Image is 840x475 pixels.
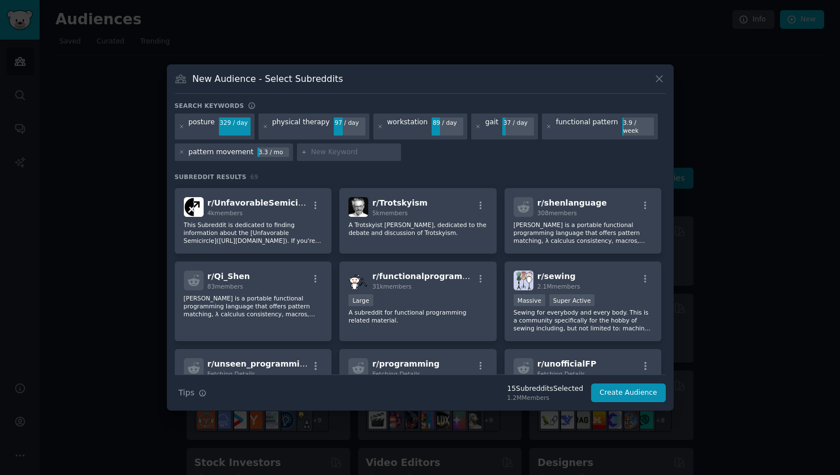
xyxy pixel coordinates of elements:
span: r/ Trotskyism [372,198,428,207]
span: r/ unseen_programming [208,359,311,368]
span: 308 members [537,210,577,216]
button: Create Audience [591,384,666,403]
span: Fetching Details... [372,371,425,377]
div: 329 / day [219,117,251,128]
span: Fetching Details... [208,371,261,377]
div: Super Active [549,294,595,306]
img: functionalprogramming [348,271,368,290]
div: 15 Subreddit s Selected [507,384,583,394]
span: 5k members [372,210,408,216]
span: Tips [179,387,195,399]
div: 3.3 / mo [257,147,289,158]
span: Fetching Details... [537,371,591,377]
span: 31k members [372,283,411,290]
div: 1.2M Members [507,394,583,402]
button: Tips [175,383,210,403]
div: Large [348,294,373,306]
span: 83 members [208,283,243,290]
div: workstation [387,117,428,136]
div: pattern movement [188,147,253,158]
div: 37 / day [502,117,534,128]
span: r/ Qi_Shen [208,272,250,281]
span: r/ programming [372,359,440,368]
div: gait [485,117,499,136]
p: [PERSON_NAME] is a portable functional programming language that offers pattern matching, λ calcu... [514,221,653,245]
img: sewing [514,271,533,290]
h3: Search keywords [175,102,244,110]
p: This Subreddit is dedicated to finding information about the [Unfavorable Semicircle]([URL][DOMAI... [184,221,323,245]
span: r/ functionalprogramming [372,272,485,281]
span: r/ UnfavorableSemicircle [208,198,315,207]
img: UnfavorableSemicircle [184,197,204,217]
div: physical therapy [272,117,330,136]
div: 89 / day [432,117,463,128]
span: r/ shenlanguage [537,198,607,207]
div: 97 / day [334,117,365,128]
p: [PERSON_NAME] is a portable functional programming language that offers pattern matching, λ calcu... [184,294,323,318]
div: posture [188,117,215,136]
img: Trotskyism [348,197,368,217]
span: 4k members [208,210,243,216]
div: functional pattern [556,117,618,136]
p: Sewing for everybody and every body. This is a community specifically for the hobby of sewing inc... [514,308,653,332]
span: r/ sewing [537,272,576,281]
p: A Trotskyist [PERSON_NAME], dedicated to the debate and discussion of Trotskyism. [348,221,488,237]
span: 2.1M members [537,283,580,290]
div: 3.9 / week [622,117,654,136]
p: A subreddit for functional programming related material. [348,308,488,324]
span: Subreddit Results [175,173,247,181]
span: 69 [251,173,259,180]
div: Massive [514,294,545,306]
span: r/ unofficialFP [537,359,596,368]
h3: New Audience - Select Subreddits [192,73,343,85]
input: New Keyword [311,147,397,158]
